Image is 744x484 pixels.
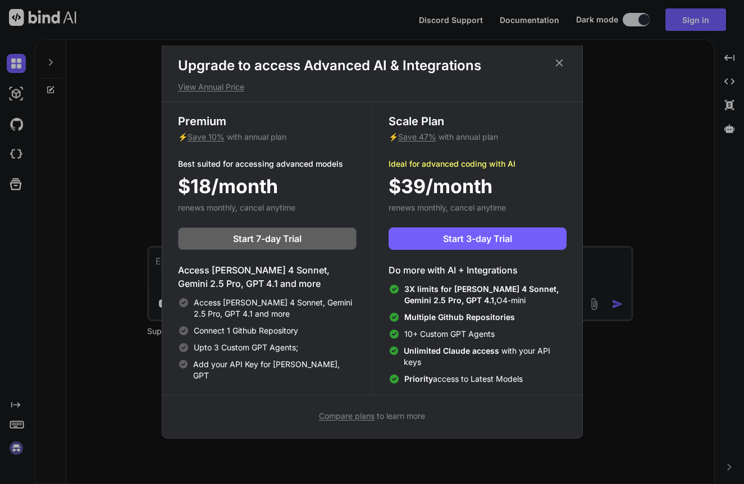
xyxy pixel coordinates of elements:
span: $39/month [389,172,492,200]
span: with your API keys [404,345,566,368]
span: Start 3-day Trial [443,232,512,245]
span: renews monthly, cancel anytime [389,203,506,212]
span: O4-mini [404,284,567,306]
span: Upto 3 Custom GPT Agents; [194,342,298,353]
span: Save 47% [398,132,436,141]
p: Best suited for accessing advanced models [178,158,357,170]
span: Start 7-day Trial [233,232,302,245]
h3: Premium [178,113,357,129]
h4: Do more with AI + Integrations [389,263,567,277]
h1: Upgrade to access Advanced AI & Integrations [178,57,567,75]
span: to learn more [319,411,425,421]
span: Priority [404,374,433,383]
h3: Scale Plan [389,113,567,129]
span: Access [PERSON_NAME] 4 Sonnet, Gemini 2.5 Pro, GPT 4.1 and more [194,297,357,319]
button: Start 7-day Trial [178,227,357,250]
p: View Annual Price [178,81,567,93]
span: Multiple Github Repositories [404,312,515,322]
span: Connect 1 Github Repository [194,325,298,336]
span: renews monthly, cancel anytime [178,203,295,212]
span: Add your API Key for [PERSON_NAME], GPT [193,359,356,381]
span: Save 10% [188,132,225,141]
span: Compare plans [319,411,375,421]
span: access to Latest Models [404,373,523,385]
p: Ideal for advanced coding with AI [389,158,567,170]
span: $18/month [178,172,278,200]
h4: Access [PERSON_NAME] 4 Sonnet, Gemini 2.5 Pro, GPT 4.1 and more [178,263,357,290]
span: Unlimited Claude access [404,346,501,355]
button: Start 3-day Trial [389,227,567,250]
p: ⚡ with annual plan [389,131,567,143]
span: 10+ Custom GPT Agents [404,328,495,340]
span: 3X limits for [PERSON_NAME] 4 Sonnet, Gemini 2.5 Pro, GPT 4.1, [404,284,559,305]
p: ⚡ with annual plan [178,131,357,143]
